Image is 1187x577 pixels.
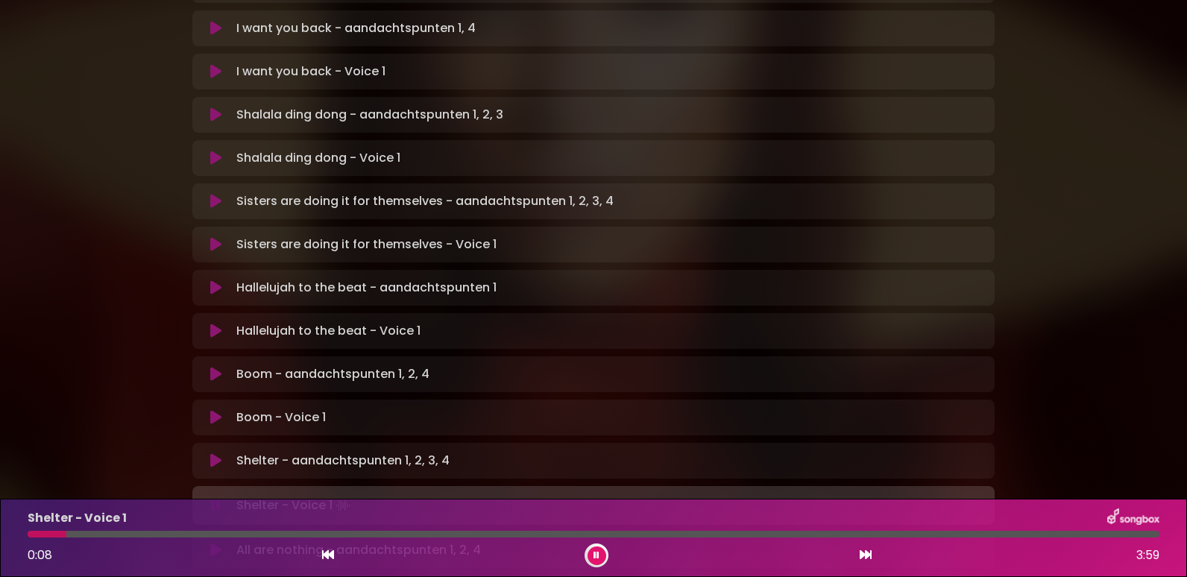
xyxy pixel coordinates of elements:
p: Shelter - Voice 1 [236,495,353,516]
p: Shalala ding dong - Voice 1 [236,149,400,167]
p: Boom - aandachtspunten 1, 2, 4 [236,365,429,383]
p: Shalala ding dong - aandachtspunten 1, 2, 3 [236,106,503,124]
p: Boom - Voice 1 [236,409,326,426]
span: 0:08 [28,546,52,564]
p: Hallelujah to the beat - Voice 1 [236,322,421,340]
p: Shelter - aandachtspunten 1, 2, 3, 4 [236,452,450,470]
p: Hallelujah to the beat - aandachtspunten 1 [236,279,497,297]
p: I want you back - Voice 1 [236,63,385,81]
img: waveform4.gif [333,495,353,516]
p: Sisters are doing it for themselves - Voice 1 [236,236,497,253]
p: I want you back - aandachtspunten 1, 4 [236,19,476,37]
img: songbox-logo-white.png [1107,508,1159,528]
p: Sisters are doing it for themselves - aandachtspunten 1, 2, 3, 4 [236,192,614,210]
p: Shelter - Voice 1 [28,509,127,527]
span: 3:59 [1136,546,1159,564]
